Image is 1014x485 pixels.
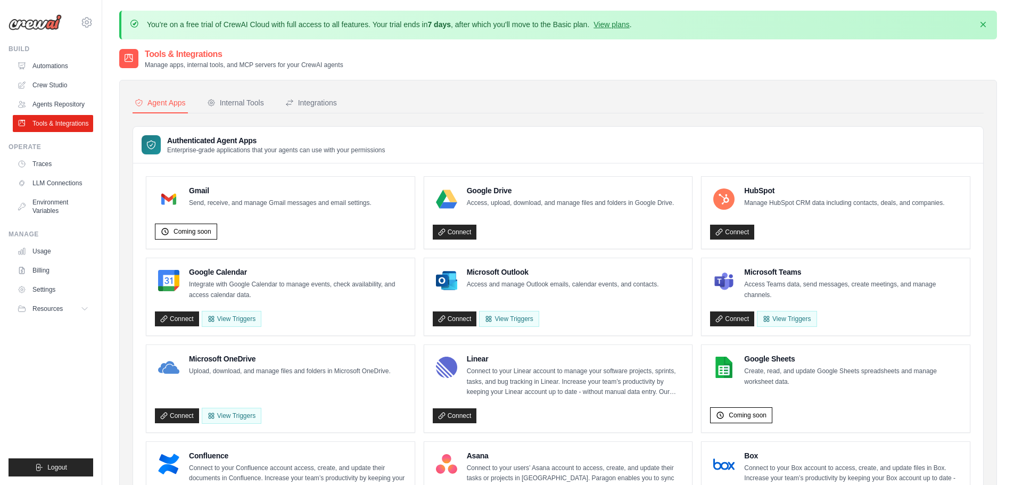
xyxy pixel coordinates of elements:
button: Internal Tools [205,93,266,113]
p: Upload, download, and manage files and folders in Microsoft OneDrive. [189,366,391,377]
: View Triggers [202,408,261,424]
p: Enterprise-grade applications that your agents can use with your permissions [167,146,385,154]
: View Triggers [757,311,817,327]
button: Integrations [283,93,339,113]
img: Google Sheets Logo [713,357,735,378]
h4: Confluence [189,450,406,461]
a: Connect [710,225,754,240]
a: Billing [13,262,93,279]
p: Connect to your Linear account to manage your software projects, sprints, tasks, and bug tracking... [467,366,684,398]
img: Logo [9,14,62,30]
a: Usage [13,243,93,260]
h4: Microsoft Teams [744,267,961,277]
a: Environment Variables [13,194,93,219]
span: Coming soon [174,227,211,236]
a: Connect [155,311,199,326]
span: Resources [32,305,63,313]
a: Crew Studio [13,77,93,94]
a: LLM Connections [13,175,93,192]
img: Microsoft Outlook Logo [436,270,457,291]
p: Integrate with Google Calendar to manage events, check availability, and access calendar data. [189,280,406,300]
a: Connect [433,311,477,326]
button: Agent Apps [133,93,188,113]
img: Microsoft Teams Logo [713,270,735,291]
div: Build [9,45,93,53]
h4: Google Sheets [744,354,961,364]
h3: Authenticated Agent Apps [167,135,385,146]
div: Operate [9,143,93,151]
a: Connect [710,311,754,326]
div: Manage [9,230,93,239]
div: Integrations [285,97,337,108]
img: Gmail Logo [158,188,179,210]
a: Connect [433,408,477,423]
a: Automations [13,57,93,75]
p: Send, receive, and manage Gmail messages and email settings. [189,198,372,209]
img: Google Drive Logo [436,188,457,210]
a: Connect [433,225,477,240]
img: Box Logo [713,454,735,475]
p: Access Teams data, send messages, create meetings, and manage channels. [744,280,961,300]
h4: Microsoft Outlook [467,267,659,277]
button: View Triggers [202,311,261,327]
h4: HubSpot [744,185,944,196]
a: View plans [593,20,629,29]
strong: 7 days [427,20,451,29]
p: Access, upload, download, and manage files and folders in Google Drive. [467,198,674,209]
button: Resources [13,300,93,317]
div: Agent Apps [135,97,186,108]
h4: Box [744,450,961,461]
span: Coming soon [729,411,766,420]
p: You're on a free trial of CrewAI Cloud with full access to all features. Your trial ends in , aft... [147,19,632,30]
a: Tools & Integrations [13,115,93,132]
h2: Tools & Integrations [145,48,343,61]
img: HubSpot Logo [713,188,735,210]
h4: Asana [467,450,684,461]
a: Agents Repository [13,96,93,113]
h4: Gmail [189,185,372,196]
button: Logout [9,458,93,476]
p: Manage apps, internal tools, and MCP servers for your CrewAI agents [145,61,343,69]
img: Asana Logo [436,454,457,475]
img: Confluence Logo [158,454,179,475]
a: Settings [13,281,93,298]
p: Access and manage Outlook emails, calendar events, and contacts. [467,280,659,290]
h4: Google Drive [467,185,674,196]
a: Connect [155,408,199,423]
p: Create, read, and update Google Sheets spreadsheets and manage worksheet data. [744,366,961,387]
h4: Google Calendar [189,267,406,277]
h4: Linear [467,354,684,364]
a: Traces [13,155,93,172]
: View Triggers [479,311,539,327]
p: Manage HubSpot CRM data including contacts, deals, and companies. [744,198,944,209]
h4: Microsoft OneDrive [189,354,391,364]
img: Microsoft OneDrive Logo [158,357,179,378]
img: Linear Logo [436,357,457,378]
span: Logout [47,463,67,472]
div: Internal Tools [207,97,264,108]
img: Google Calendar Logo [158,270,179,291]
